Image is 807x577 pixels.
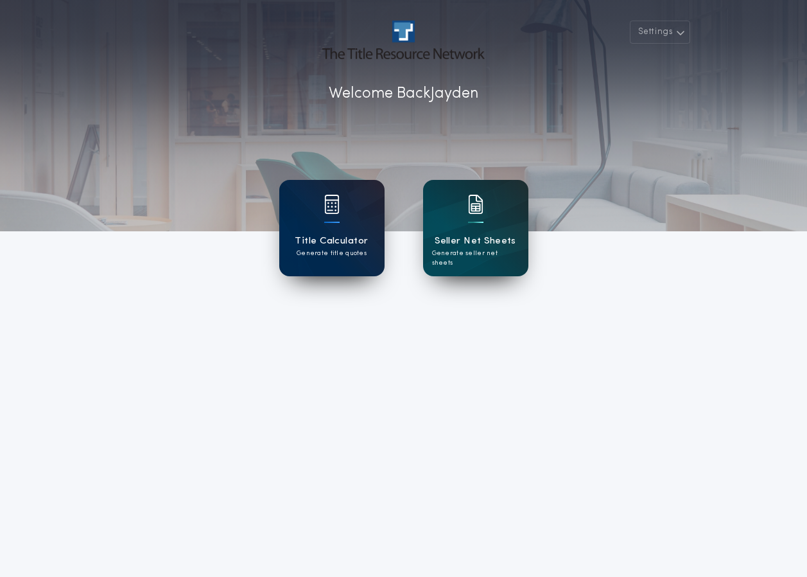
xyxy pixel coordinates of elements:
a: card iconTitle CalculatorGenerate title quotes [279,180,385,276]
p: Generate seller net sheets [432,249,519,268]
h1: Seller Net Sheets [435,234,516,249]
button: Settings [630,21,690,44]
img: card icon [468,195,483,214]
p: Generate title quotes [297,249,367,258]
p: Welcome Back Jayden [329,82,478,105]
h1: Title Calculator [295,234,368,249]
img: card icon [324,195,340,214]
a: card iconSeller Net SheetsGenerate seller net sheets [423,180,528,276]
img: account-logo [322,21,484,59]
